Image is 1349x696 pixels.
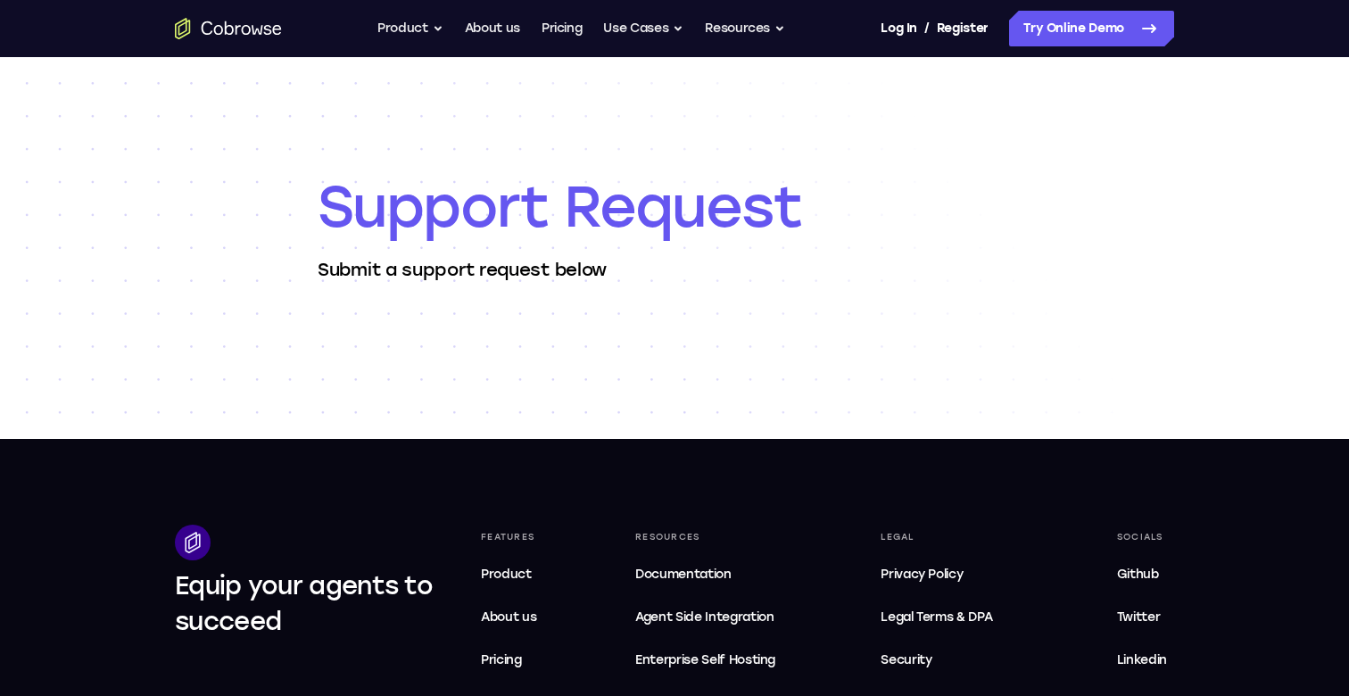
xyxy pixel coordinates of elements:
[1110,525,1174,550] div: Socials
[937,11,989,46] a: Register
[1117,609,1161,625] span: Twitter
[474,600,559,635] a: About us
[881,652,931,667] span: Security
[635,650,797,671] span: Enterprise Self Hosting
[873,642,1039,678] a: Security
[318,171,1031,243] h1: Support Request
[635,567,731,582] span: Documentation
[1110,557,1174,592] a: Github
[881,11,916,46] a: Log In
[924,18,930,39] span: /
[881,609,992,625] span: Legal Terms & DPA
[873,600,1039,635] a: Legal Terms & DPA
[1110,642,1174,678] a: Linkedin
[318,257,1031,282] p: Submit a support request below
[465,11,520,46] a: About us
[705,11,785,46] button: Resources
[481,652,522,667] span: Pricing
[873,525,1039,550] div: Legal
[1117,567,1159,582] span: Github
[175,570,433,636] span: Equip your agents to succeed
[481,567,532,582] span: Product
[542,11,583,46] a: Pricing
[628,525,804,550] div: Resources
[474,642,559,678] a: Pricing
[603,11,683,46] button: Use Cases
[1110,600,1174,635] a: Twitter
[635,607,797,628] span: Agent Side Integration
[881,567,963,582] span: Privacy Policy
[377,11,443,46] button: Product
[873,557,1039,592] a: Privacy Policy
[1117,652,1167,667] span: Linkedin
[175,18,282,39] a: Go to the home page
[474,525,559,550] div: Features
[628,600,804,635] a: Agent Side Integration
[628,642,804,678] a: Enterprise Self Hosting
[481,609,536,625] span: About us
[1009,11,1174,46] a: Try Online Demo
[474,557,559,592] a: Product
[628,557,804,592] a: Documentation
